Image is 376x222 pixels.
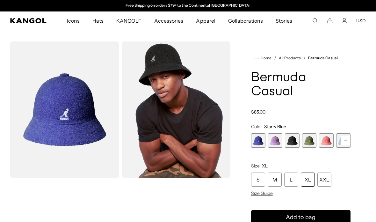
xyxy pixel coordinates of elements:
[285,133,299,148] label: Black/Gold
[336,133,351,148] div: 6 of 12
[148,11,190,30] a: Accessories
[251,163,260,169] span: Size
[110,11,148,30] a: KANGOLF
[312,18,318,24] summary: Search here
[251,173,265,187] div: S
[251,71,351,99] h1: Bermuda Casual
[251,133,265,148] label: Starry Blue
[251,124,262,129] span: Color
[264,124,286,129] span: Starry Blue
[336,133,351,148] label: Glacier
[116,11,141,30] span: KANGOLF
[122,3,254,8] div: Announcement
[317,173,331,187] div: XXL
[268,133,282,148] label: Digital Lavender
[268,133,282,148] div: 2 of 12
[286,213,315,222] span: Add to bag
[92,11,104,30] span: Hats
[308,56,338,60] a: Bermuda Casual
[10,41,119,178] img: color-starry-blue
[301,173,315,187] div: XL
[262,163,268,169] span: XL
[251,133,265,148] div: 1 of 12
[190,11,221,30] a: Apparel
[86,11,110,30] a: Hats
[276,11,292,30] span: Stories
[251,54,351,62] nav: breadcrumbs
[319,133,333,148] label: Pepto
[279,56,301,60] a: All Products
[271,54,276,62] li: /
[302,133,316,148] label: Oil Green
[222,11,269,30] a: Collaborations
[10,18,47,23] a: Kangol
[327,18,333,24] button: Cart
[285,133,299,148] div: 3 of 12
[196,11,215,30] span: Apparel
[356,18,366,24] button: USD
[268,173,282,187] div: M
[122,3,254,8] slideshow-component: Announcement bar
[342,18,347,24] a: Account
[284,173,298,187] div: L
[251,109,265,115] span: $85.00
[122,3,254,8] div: 1 of 2
[254,55,271,61] a: Home
[154,11,183,30] span: Accessories
[122,41,231,178] img: black
[302,133,316,148] div: 4 of 12
[67,11,80,30] span: Icons
[259,56,271,60] span: Home
[301,54,306,62] li: /
[319,133,333,148] div: 5 of 12
[126,3,251,8] a: Free Shipping on orders $79+ to the Continental [GEOGRAPHIC_DATA]
[228,11,263,30] span: Collaborations
[269,11,299,30] a: Stories
[251,190,273,196] span: Size Guide
[61,11,86,30] a: Icons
